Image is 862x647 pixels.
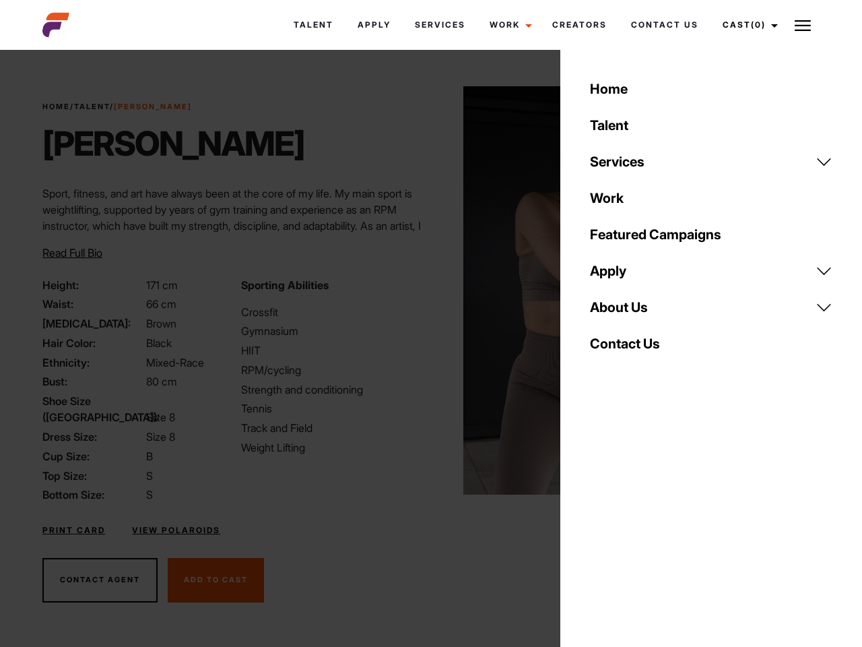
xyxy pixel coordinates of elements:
[146,278,178,292] span: 171 cm
[345,7,403,43] a: Apply
[146,488,153,501] span: S
[42,373,143,390] span: Bust:
[582,144,840,180] a: Services
[42,185,423,266] p: Sport, fitness, and art have always been at the core of my life. My main sport is weightlifting, ...
[582,216,840,253] a: Featured Campaigns
[241,420,423,436] li: Track and Field
[795,18,811,34] img: Burger icon
[241,400,423,417] li: Tennis
[403,7,477,43] a: Services
[146,317,176,330] span: Brown
[540,7,619,43] a: Creators
[241,362,423,378] li: RPM/cycling
[582,107,840,144] a: Talent
[241,439,423,456] li: Weight Lifting
[114,102,192,111] strong: [PERSON_NAME]
[582,71,840,107] a: Home
[241,278,329,292] strong: Sporting Abilities
[619,7,710,43] a: Contact Us
[42,393,143,425] span: Shoe Size ([GEOGRAPHIC_DATA]):
[146,450,153,463] span: B
[42,429,143,445] span: Dress Size:
[241,323,423,339] li: Gymnasium
[132,524,220,536] a: View Polaroids
[146,430,175,443] span: Size 8
[582,180,840,216] a: Work
[477,7,540,43] a: Work
[42,524,105,536] a: Print Card
[582,253,840,289] a: Apply
[281,7,345,43] a: Talent
[42,246,102,259] span: Read Full Bio
[42,335,143,351] span: Hair Color:
[42,558,158,603] button: Contact Agent
[42,355,143,371] span: Ethnicity:
[146,375,177,388] span: 80 cm
[74,102,110,111] a: Talent
[146,336,172,350] span: Black
[42,277,143,293] span: Height:
[42,102,70,111] a: Home
[582,326,840,362] a: Contact Us
[42,245,102,261] button: Read Full Bio
[42,296,143,312] span: Waist:
[42,11,69,38] img: cropped-aefm-brand-fav-22-square.png
[42,487,143,503] span: Bottom Size:
[42,123,304,164] h1: [PERSON_NAME]
[42,315,143,332] span: [MEDICAL_DATA]:
[241,381,423,398] li: Strength and conditioning
[168,558,264,603] button: Add To Cast
[146,356,204,369] span: Mixed-Race
[42,101,192,113] span: / /
[42,448,143,464] span: Cup Size:
[184,575,248,584] span: Add To Cast
[146,297,176,311] span: 66 cm
[42,468,143,484] span: Top Size:
[241,342,423,359] li: HIIT
[241,304,423,320] li: Crossfit
[582,289,840,326] a: About Us
[146,469,153,483] span: S
[146,410,175,424] span: Size 8
[751,20,766,30] span: (0)
[710,7,786,43] a: Cast(0)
